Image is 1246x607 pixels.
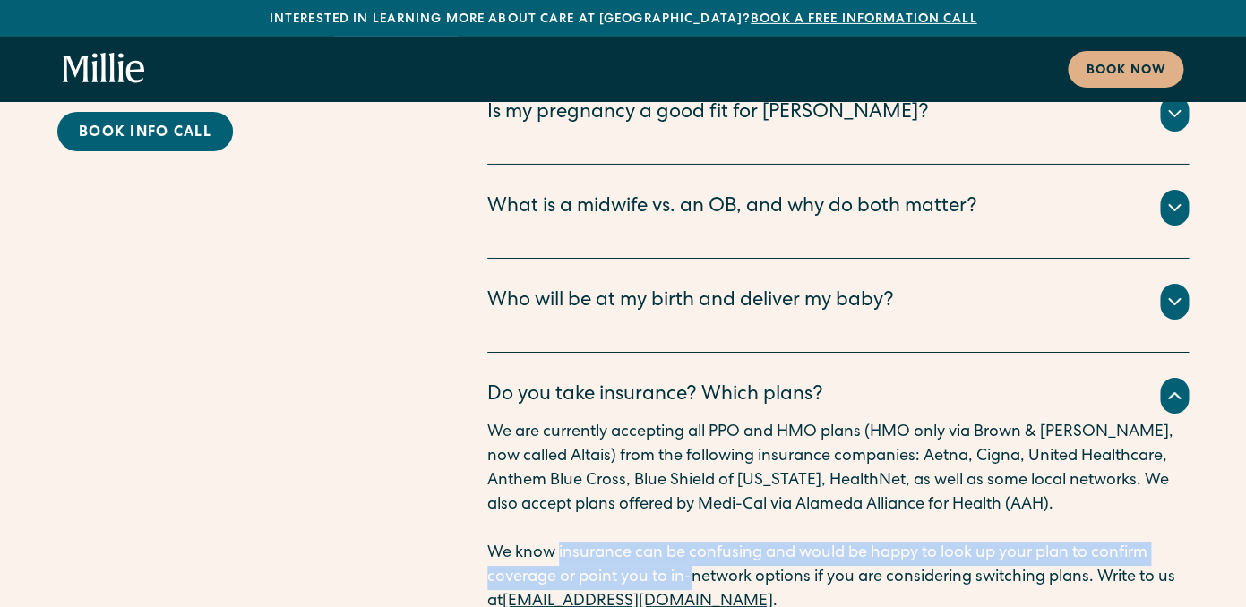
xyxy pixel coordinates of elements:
[79,123,211,144] div: Book info call
[487,193,977,223] div: What is a midwife vs. an OB, and why do both matter?
[751,13,976,26] a: Book a free information call
[487,517,1189,542] p: ‍
[63,53,145,85] a: home
[1086,62,1165,81] div: Book now
[487,99,929,129] div: Is my pregnancy a good fit for [PERSON_NAME]?
[487,421,1189,517] p: We are currently accepting all PPO and HMO plans (HMO only via Brown & [PERSON_NAME], now called ...
[57,112,233,151] a: Book info call
[1068,51,1183,88] a: Book now
[487,287,894,317] div: Who will be at my birth and deliver my baby?
[487,381,823,411] div: Do you take insurance? Which plans?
